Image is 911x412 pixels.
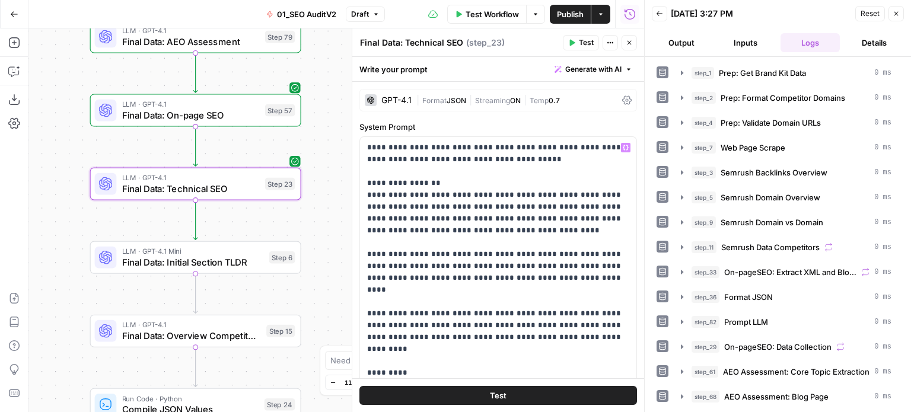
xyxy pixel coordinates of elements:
span: step_36 [692,291,719,303]
span: 0 ms [874,242,891,253]
span: JSON [447,96,466,105]
span: 0 ms [874,341,891,352]
span: 0 ms [874,142,891,153]
span: 01_SEO AuditV2 [277,8,336,20]
span: LLM · GPT-4.1 [122,25,260,36]
span: Final Data: Technical SEO [122,182,260,196]
span: step_7 [692,142,716,154]
textarea: Final Data: Technical SEO [360,37,463,49]
button: 0 ms [674,88,899,107]
span: step_82 [692,316,719,328]
span: step_11 [692,241,716,253]
button: Test [359,386,637,405]
span: step_2 [692,92,716,104]
span: 0.7 [549,96,560,105]
span: 0 ms [874,391,891,402]
span: 0 ms [874,92,891,103]
span: LLM · GPT-4.1 [122,173,260,183]
span: step_68 [692,391,719,403]
div: Step 57 [265,104,295,117]
div: LLM · GPT-4.1 MiniFinal Data: Initial Section TLDRStep 6 [90,241,301,274]
button: 0 ms [674,163,899,182]
span: 0 ms [874,292,891,302]
button: 0 ms [674,188,899,207]
button: Draft [346,7,385,22]
span: step_4 [692,117,716,129]
div: Step 79 [265,31,295,43]
button: Test Workflow [447,5,526,24]
span: | [416,94,422,106]
span: Prompt LLM [724,316,768,328]
span: Run Code · Python [122,393,259,404]
span: step_1 [692,67,714,79]
div: Write your prompt [352,57,644,81]
span: 0 ms [874,117,891,128]
g: Edge from step_79 to step_57 [193,53,198,92]
span: On-pageSEO: Data Collection [724,341,832,353]
span: step_33 [692,266,719,278]
button: 0 ms [674,337,899,356]
div: Step 24 [265,398,295,411]
div: Step 15 [266,325,295,337]
span: 0 ms [874,317,891,327]
div: Step 6 [269,251,295,264]
span: Final Data: On-page SEO [122,108,260,122]
g: Edge from step_6 to step_15 [193,273,198,313]
g: Edge from step_57 to step_23 [193,126,198,166]
button: 0 ms [674,138,899,157]
div: LLM · GPT-4.1Final Data: Overview Competitor AnalysisStep 15 [90,315,301,347]
button: 01_SEO AuditV2 [259,5,343,24]
span: Semrush Domain vs Domain [721,216,823,228]
span: step_5 [692,191,716,203]
button: Details [845,33,904,52]
span: step_3 [692,167,716,178]
button: 0 ms [674,238,899,257]
span: 115% [345,378,361,387]
span: Prep: Get Brand Kit Data [719,67,806,79]
g: Edge from step_15 to step_24 [193,347,198,387]
button: Generate with AI [550,62,637,77]
button: Publish [550,5,591,24]
span: step_9 [692,216,716,228]
span: Prep: Format Competitor Domains [721,92,845,104]
span: ON [510,96,521,105]
span: step_29 [692,341,719,353]
span: On-pageSEO: Extract XML and Blog Links [724,266,856,278]
button: 0 ms [674,362,899,381]
div: GPT-4.1 [381,96,412,104]
button: Reset [855,6,885,21]
button: Inputs [716,33,775,52]
g: Edge from step_23 to step_6 [193,200,198,239]
button: Output [652,33,711,52]
label: System Prompt [359,121,637,133]
button: 0 ms [674,312,899,331]
button: 0 ms [674,387,899,406]
span: Semrush Data Competitors [721,241,820,253]
button: 0 ms [674,263,899,282]
span: Web Page Scrape [721,142,785,154]
button: 0 ms [674,213,899,232]
span: Semrush Domain Overview [721,191,820,203]
span: Test Workflow [466,8,519,20]
button: Test [563,35,599,50]
span: Prep: Validate Domain URLs [721,117,821,129]
span: Semrush Backlinks Overview [721,167,827,178]
span: Final Data: Initial Section TLDR [122,255,264,269]
span: Draft [351,9,369,20]
span: | [521,94,530,106]
span: 0 ms [874,366,891,377]
span: step_61 [692,366,718,378]
span: LLM · GPT-4.1 [122,320,261,330]
span: Format [422,96,447,105]
span: Generate with AI [565,64,622,75]
span: | [466,94,475,106]
span: Format JSON [724,291,773,303]
span: 0 ms [874,192,891,203]
span: Final Data: Overview Competitor Analysis [122,329,261,343]
span: Final Data: AEO Assessment [122,35,260,49]
span: 0 ms [874,167,891,178]
div: LLM · GPT-4.1Final Data: AEO AssessmentStep 79 [90,20,301,53]
span: 0 ms [874,267,891,277]
span: 0 ms [874,68,891,78]
span: 0 ms [874,217,891,228]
